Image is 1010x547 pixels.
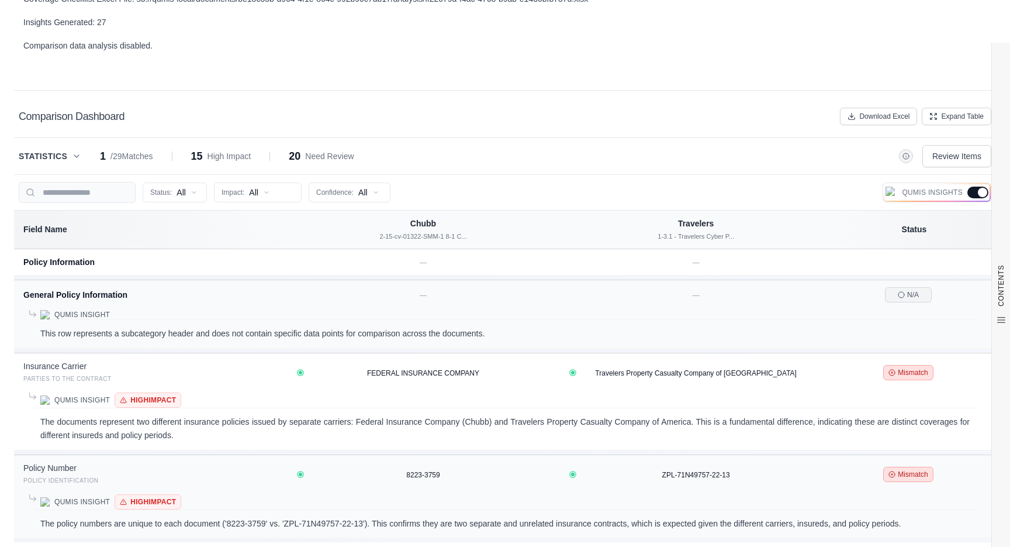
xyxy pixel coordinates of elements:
button: Expand Table [922,108,991,125]
button: Status:All [143,183,207,202]
button: Download Excel [840,108,917,125]
span: Confidence: [316,188,354,197]
span: Download Excel [859,112,909,121]
th: Status [832,211,996,249]
span: FEDERAL INSURANCE COMPANY [367,369,479,377]
span: Qumis Insights [902,188,963,197]
span: All [249,187,258,198]
div: General Policy Information [23,289,278,301]
img: Qumis Logo [40,497,50,507]
span: — [693,291,700,300]
span: All [177,187,186,198]
span: All [358,187,368,198]
button: Confidence:All [309,183,390,202]
div: Policy Number [23,462,278,474]
span: Status: [150,188,172,197]
button: View confidence details [299,473,302,476]
span: Qumis Insight [54,395,110,405]
p: This row represents a subcategory header and does not contain specific data points for comparison... [40,327,970,340]
h2: Comparison Dashboard [19,108,124,125]
span: Qumis Insight [54,497,110,507]
span: Comparison data analysis disabled. [23,41,153,50]
img: Qumis Logo [40,310,50,319]
span: CONTENTS [997,265,1006,307]
button: View confidence details [299,371,302,374]
button: Statistics [19,150,81,162]
span: Mismatch [898,470,928,479]
p: The documents represent two different insurance policies issued by separate carriers: Federal Ins... [40,415,970,442]
div: 1-3.1 - Travelers Cyber P... [566,232,825,242]
div: Travelers [566,218,825,229]
span: Expand Table [941,112,984,121]
th: Field Name [14,211,287,249]
span: 15 [191,148,203,164]
span: High Impact [207,150,251,162]
button: View confidence details [571,473,575,476]
div: Policy Information [23,256,278,268]
span: Qumis Insight [54,310,110,319]
div: 2-15-cv-01322-SMM-1 8-1 C... [294,232,553,242]
div: Insurance Carrier [23,360,278,372]
span: High Impact [130,497,176,507]
span: 8223-3759 [406,471,440,479]
button: View confidence details [571,371,575,374]
span: Impact: [222,188,244,197]
span: Statistics [19,150,67,162]
span: Need Review [305,150,354,162]
span: — [420,259,427,267]
span: 20 [289,148,300,164]
button: Impact:All [214,183,302,202]
div: Chubb [294,218,553,229]
p: The policy numbers are unique to each document ('8223-3759' vs. 'ZPL-71N49757-22-13'). This confi... [40,517,970,531]
div: Parties to the Contract [23,373,278,385]
span: High Impact [130,395,176,405]
img: Qumis Logo [40,395,50,405]
div: Policy Identification [23,475,278,487]
span: — [420,291,427,300]
span: 1 [100,148,106,164]
span: N/A [907,290,919,300]
span: / 29 Matches [110,150,153,162]
span: Travelers Property Casualty Company of [GEOGRAPHIC_DATA] [595,369,797,377]
span: Mismatch [898,368,928,377]
span: Insights Generated: 27 [23,18,106,27]
span: ZPL-71N49757-22-13 [662,471,730,479]
img: Qumis Logo [886,187,897,198]
span: Review Items [932,150,981,162]
span: — [693,259,700,267]
button: Review Items [922,145,991,167]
